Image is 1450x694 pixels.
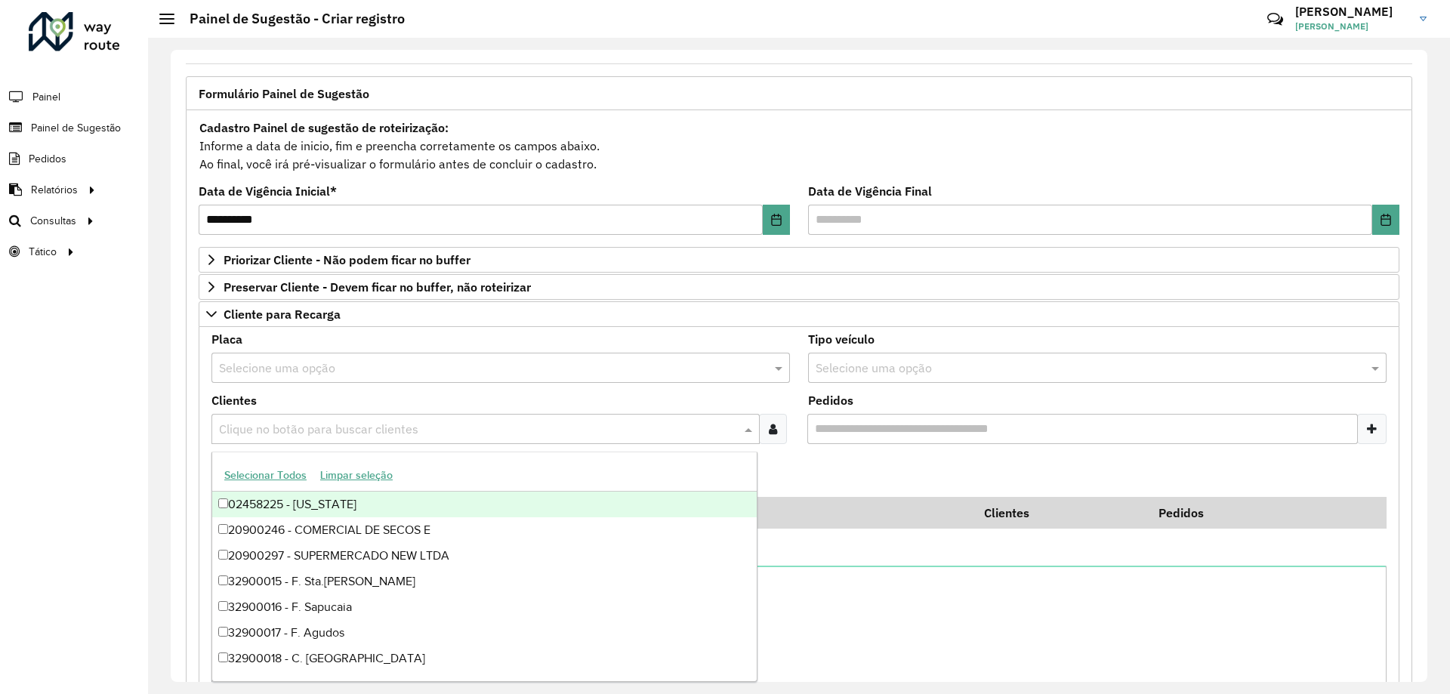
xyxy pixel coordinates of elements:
button: Selecionar Todos [217,464,313,487]
button: Choose Date [763,205,790,235]
div: 32900017 - F. Agudos [212,620,757,646]
label: Tipo veículo [808,330,875,348]
label: Placa [211,330,242,348]
div: 20900246 - COMERCIAL DE SECOS E [212,517,757,543]
button: Choose Date [1372,205,1399,235]
th: Clientes [973,497,1148,529]
span: Preservar Cliente - Devem ficar no buffer, não roteirizar [224,281,531,293]
span: Relatórios [31,182,78,198]
label: Clientes [211,391,257,409]
span: Pedidos [29,151,66,167]
a: Preservar Cliente - Devem ficar no buffer, não roteirizar [199,274,1399,300]
h2: Painel de Sugestão - Criar registro [174,11,405,27]
span: Consultas [30,213,76,229]
ng-dropdown-panel: Options list [211,452,757,682]
a: Priorizar Cliente - Não podem ficar no buffer [199,247,1399,273]
span: [PERSON_NAME] [1295,20,1408,33]
strong: Cadastro Painel de sugestão de roteirização: [199,120,449,135]
span: Painel de Sugestão [31,120,121,136]
label: Pedidos [808,391,853,409]
span: Priorizar Cliente - Não podem ficar no buffer [224,254,470,266]
div: 32900015 - F. Sta.[PERSON_NAME] [212,569,757,594]
label: Data de Vigência Inicial [199,182,337,200]
span: Painel [32,89,60,105]
label: Data de Vigência Final [808,182,932,200]
a: Cliente para Recarga [199,301,1399,327]
th: Pedidos [1148,497,1322,529]
span: Formulário Painel de Sugestão [199,88,369,100]
span: Tático [29,244,57,260]
a: Contato Rápido [1259,3,1291,35]
span: Cliente para Recarga [224,308,341,320]
div: 02458225 - [US_STATE] [212,492,757,517]
th: Código Cliente [578,497,973,529]
div: Informe a data de inicio, fim e preencha corretamente os campos abaixo. Ao final, você irá pré-vi... [199,118,1399,174]
div: 32900016 - F. Sapucaia [212,594,757,620]
div: 32900018 - C. [GEOGRAPHIC_DATA] [212,646,757,671]
h3: [PERSON_NAME] [1295,5,1408,19]
button: Limpar seleção [313,464,400,487]
div: 20900297 - SUPERMERCADO NEW LTDA [212,543,757,569]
